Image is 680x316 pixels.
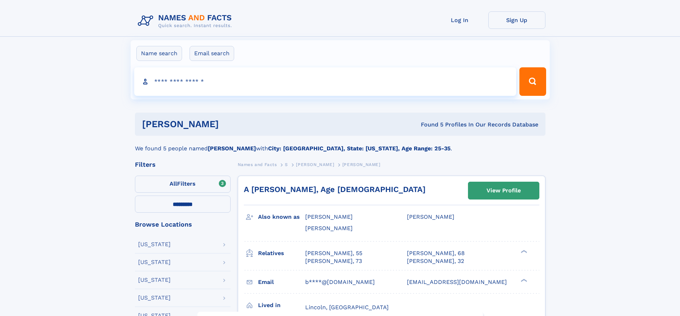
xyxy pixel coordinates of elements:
[407,279,507,285] span: [EMAIL_ADDRESS][DOMAIN_NAME]
[258,211,305,223] h3: Also known as
[208,145,256,152] b: [PERSON_NAME]
[488,11,545,29] a: Sign Up
[305,257,362,265] a: [PERSON_NAME], 73
[258,299,305,311] h3: Lived in
[258,276,305,288] h3: Email
[134,67,517,96] input: search input
[268,145,450,152] b: City: [GEOGRAPHIC_DATA], State: [US_STATE], Age Range: 25-35
[285,160,288,169] a: S
[170,180,177,187] span: All
[519,67,546,96] button: Search Button
[244,185,425,194] a: A [PERSON_NAME], Age [DEMOGRAPHIC_DATA]
[138,277,171,283] div: [US_STATE]
[519,278,528,283] div: ❯
[407,249,465,257] a: [PERSON_NAME], 68
[296,162,334,167] span: [PERSON_NAME]
[407,257,464,265] a: [PERSON_NAME], 32
[305,304,389,311] span: Lincoln, [GEOGRAPHIC_DATA]
[305,249,362,257] a: [PERSON_NAME], 55
[258,247,305,259] h3: Relatives
[135,161,231,168] div: Filters
[135,221,231,228] div: Browse Locations
[135,136,545,153] div: We found 5 people named with .
[487,182,521,199] div: View Profile
[142,120,320,129] h1: [PERSON_NAME]
[135,176,231,193] label: Filters
[407,213,454,220] span: [PERSON_NAME]
[305,213,353,220] span: [PERSON_NAME]
[138,242,171,247] div: [US_STATE]
[285,162,288,167] span: S
[190,46,234,61] label: Email search
[238,160,277,169] a: Names and Facts
[320,121,538,129] div: Found 5 Profiles In Our Records Database
[519,249,528,254] div: ❯
[138,259,171,265] div: [US_STATE]
[342,162,381,167] span: [PERSON_NAME]
[296,160,334,169] a: [PERSON_NAME]
[135,11,238,31] img: Logo Names and Facts
[136,46,182,61] label: Name search
[305,225,353,232] span: [PERSON_NAME]
[431,11,488,29] a: Log In
[138,295,171,301] div: [US_STATE]
[468,182,539,199] a: View Profile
